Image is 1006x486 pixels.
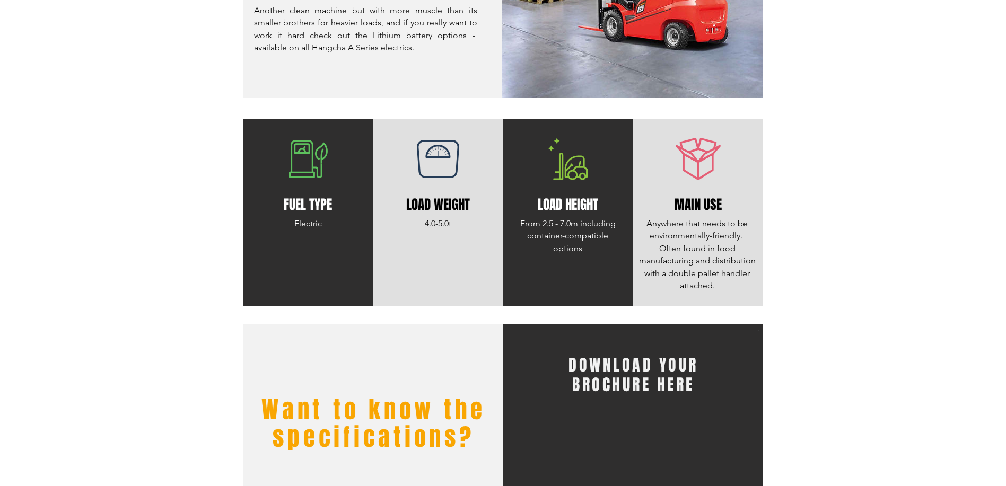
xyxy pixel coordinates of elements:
[639,218,756,290] span: Anywhere that needs to be environmentally-friendly. Often found in food manufacturing and distrib...
[520,218,616,253] span: From 2.5 - 7.0m including container-compatible options
[568,354,698,396] span: DOWNLOAD YOUR BROCHURE HERE
[294,218,322,228] span: Electric
[254,5,477,52] span: Another clean machine but with more muscle than its smaller brothers for heavier loads, and if yo...
[261,392,486,455] span: Want to know the specifications?
[758,329,759,332] img: HC A Series 4.0-4.99t.pdf
[284,195,332,214] span: FUEL TYPE
[756,327,762,332] a: HC A Series 4.0-4.99t.pdf
[425,218,451,228] span: 4.0-5.0t
[675,195,722,214] span: MAIN USE
[406,195,470,214] span: LOAD WEIGHT
[538,195,598,214] span: LOAD HEIGHT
